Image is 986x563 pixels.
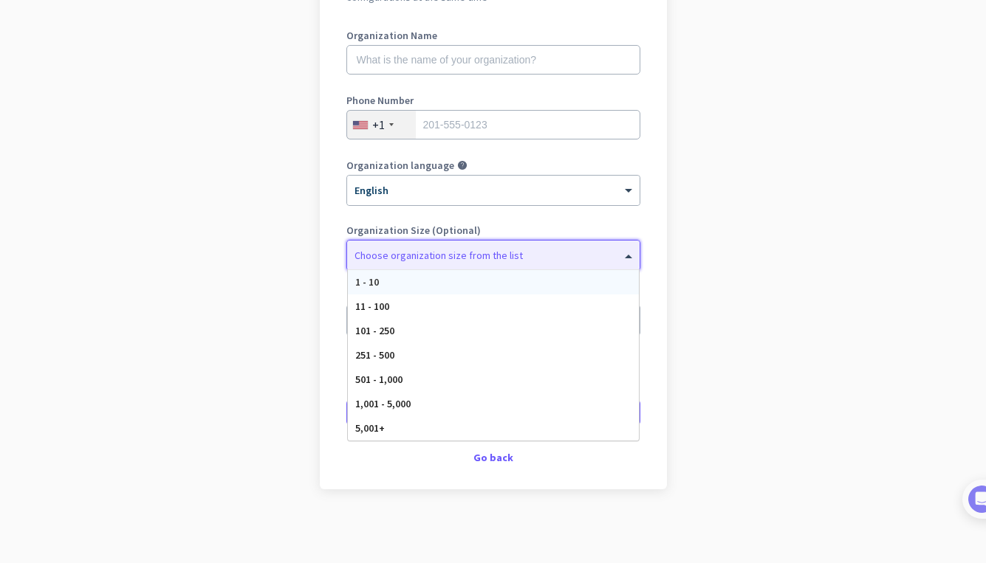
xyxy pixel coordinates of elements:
label: Phone Number [346,95,640,106]
div: Go back [346,452,640,463]
label: Organization language [346,160,454,170]
button: Create Organization [346,399,640,426]
input: 201-555-0123 [346,110,640,139]
span: 1,001 - 5,000 [355,397,411,410]
span: 11 - 100 [355,300,389,313]
span: 251 - 500 [355,348,394,362]
div: Options List [348,270,639,441]
label: Organization Name [346,30,640,41]
span: 5,001+ [355,421,385,435]
span: 1 - 10 [355,275,379,289]
span: 501 - 1,000 [355,373,403,386]
i: help [457,160,468,170]
input: What is the name of your organization? [346,45,640,75]
label: Organization Size (Optional) [346,225,640,235]
span: 101 - 250 [355,324,394,337]
div: +1 [372,117,385,132]
label: Organization Time Zone [346,290,640,300]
